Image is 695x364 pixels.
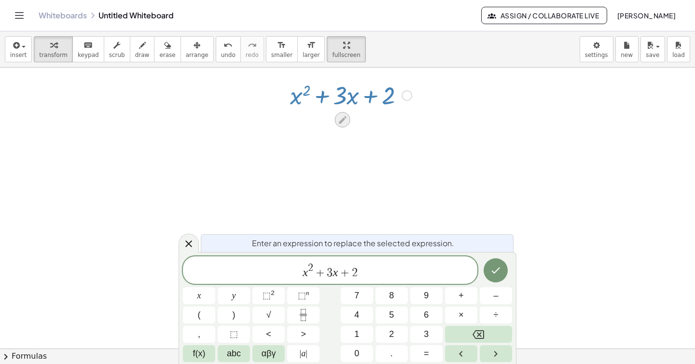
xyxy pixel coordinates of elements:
[585,52,608,58] span: settings
[266,308,271,322] span: √
[424,289,429,302] span: 9
[354,347,359,360] span: 0
[230,328,238,341] span: ⬚
[39,52,68,58] span: transform
[104,36,130,62] button: scrub
[327,267,333,279] span: 3
[221,52,236,58] span: undo
[198,308,201,322] span: (
[252,307,285,323] button: Square root
[341,307,373,323] button: 4
[287,287,320,304] button: Superscript
[183,345,215,362] button: Functions
[410,287,443,304] button: 9
[445,287,477,304] button: Plus
[246,52,259,58] span: redo
[327,36,365,62] button: fullscreen
[306,40,316,51] i: format_size
[223,40,233,51] i: undo
[375,287,408,304] button: 8
[375,326,408,343] button: 2
[480,287,512,304] button: Minus
[335,112,350,127] div: Edit math
[183,326,215,343] button: ,
[277,40,286,51] i: format_size
[646,52,659,58] span: save
[338,267,352,279] span: +
[615,36,639,62] button: new
[306,349,307,358] span: |
[333,266,338,279] var: x
[410,326,443,343] button: 3
[252,345,285,362] button: Greek alphabet
[271,52,292,58] span: smaller
[424,328,429,341] span: 3
[154,36,181,62] button: erase
[459,308,464,322] span: ×
[640,36,665,62] button: save
[445,326,512,343] button: Backspace
[12,8,27,23] button: Toggle navigation
[459,289,464,302] span: +
[303,52,320,58] span: larger
[248,40,257,51] i: redo
[480,307,512,323] button: Divide
[480,345,512,362] button: Right arrow
[198,328,200,341] span: ,
[218,287,250,304] button: y
[109,52,125,58] span: scrub
[424,308,429,322] span: 6
[410,345,443,362] button: Equals
[193,347,206,360] span: f(x)
[10,52,27,58] span: insert
[252,287,285,304] button: Squared
[287,345,320,362] button: Absolute value
[341,287,373,304] button: 7
[354,328,359,341] span: 1
[341,326,373,343] button: 1
[481,7,607,24] button: Assign / Collaborate Live
[667,36,690,62] button: load
[83,40,93,51] i: keyboard
[233,308,236,322] span: )
[39,11,87,20] a: Whiteboards
[484,258,508,282] button: Done
[183,287,215,304] button: x
[445,307,477,323] button: Times
[252,326,285,343] button: Less than
[266,328,271,341] span: <
[300,349,302,358] span: |
[341,345,373,362] button: 0
[181,36,214,62] button: arrange
[130,36,155,62] button: draw
[332,52,360,58] span: fullscreen
[389,308,394,322] span: 5
[240,36,264,62] button: redoredo
[410,307,443,323] button: 6
[197,289,201,302] span: x
[300,347,307,360] span: a
[494,308,499,322] span: ÷
[445,345,477,362] button: Left arrow
[306,289,309,296] sup: n
[252,238,454,249] span: Enter an expression to replace the selected expression.
[34,36,73,62] button: transform
[72,36,104,62] button: keyboardkeypad
[389,328,394,341] span: 2
[262,347,276,360] span: αβγ
[297,36,325,62] button: format_sizelarger
[375,345,408,362] button: .
[287,326,320,343] button: Greater than
[493,289,498,302] span: –
[352,267,358,279] span: 2
[389,289,394,302] span: 8
[424,347,429,360] span: =
[266,36,298,62] button: format_sizesmaller
[313,267,327,279] span: +
[609,7,683,24] button: [PERSON_NAME]
[390,347,393,360] span: .
[159,52,175,58] span: erase
[216,36,241,62] button: undoundo
[672,52,685,58] span: load
[5,36,32,62] button: insert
